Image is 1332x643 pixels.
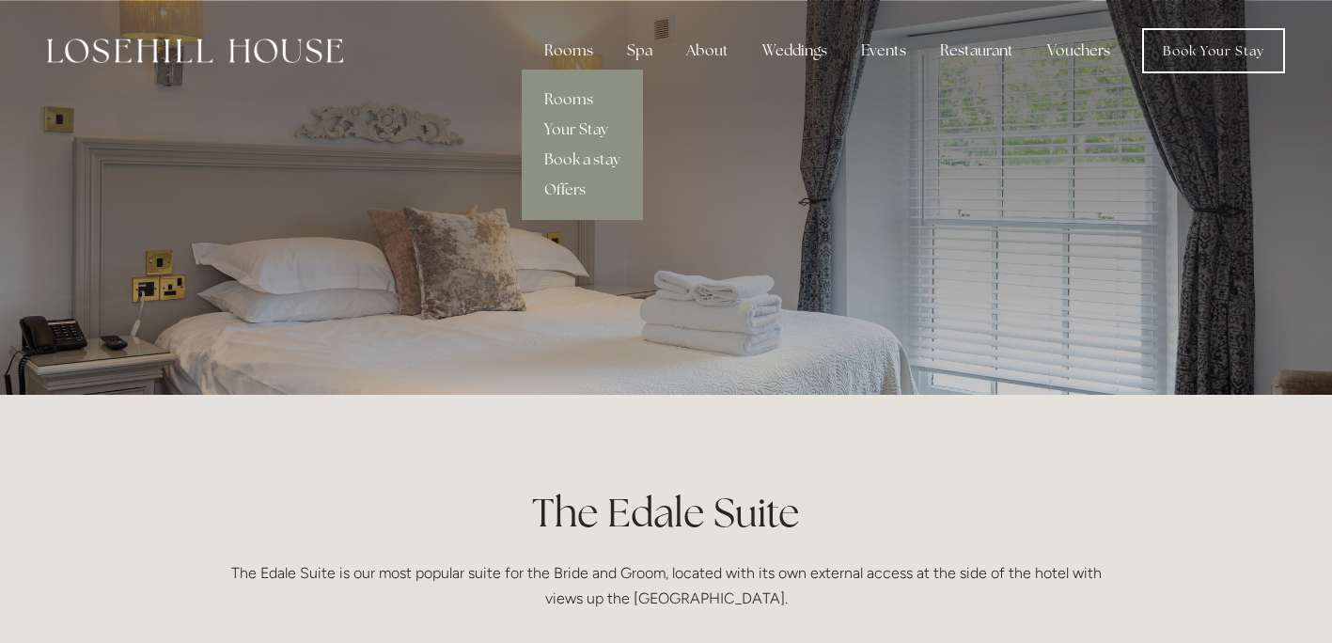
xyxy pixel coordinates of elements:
[522,115,643,145] a: Your Stay
[217,560,1116,611] p: The Edale Suite is our most popular suite for the Bride and Groom, located with its own external ...
[1142,28,1285,73] a: Book Your Stay
[925,32,1028,70] div: Restaurant
[671,32,744,70] div: About
[47,39,343,63] img: Losehill House
[1032,32,1125,70] a: Vouchers
[529,32,608,70] div: Rooms
[846,32,921,70] div: Events
[522,85,643,115] a: Rooms
[522,175,643,205] a: Offers
[747,32,842,70] div: Weddings
[522,145,643,175] a: Book a stay
[612,32,667,70] div: Spa
[217,485,1116,541] h1: The Edale Suite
